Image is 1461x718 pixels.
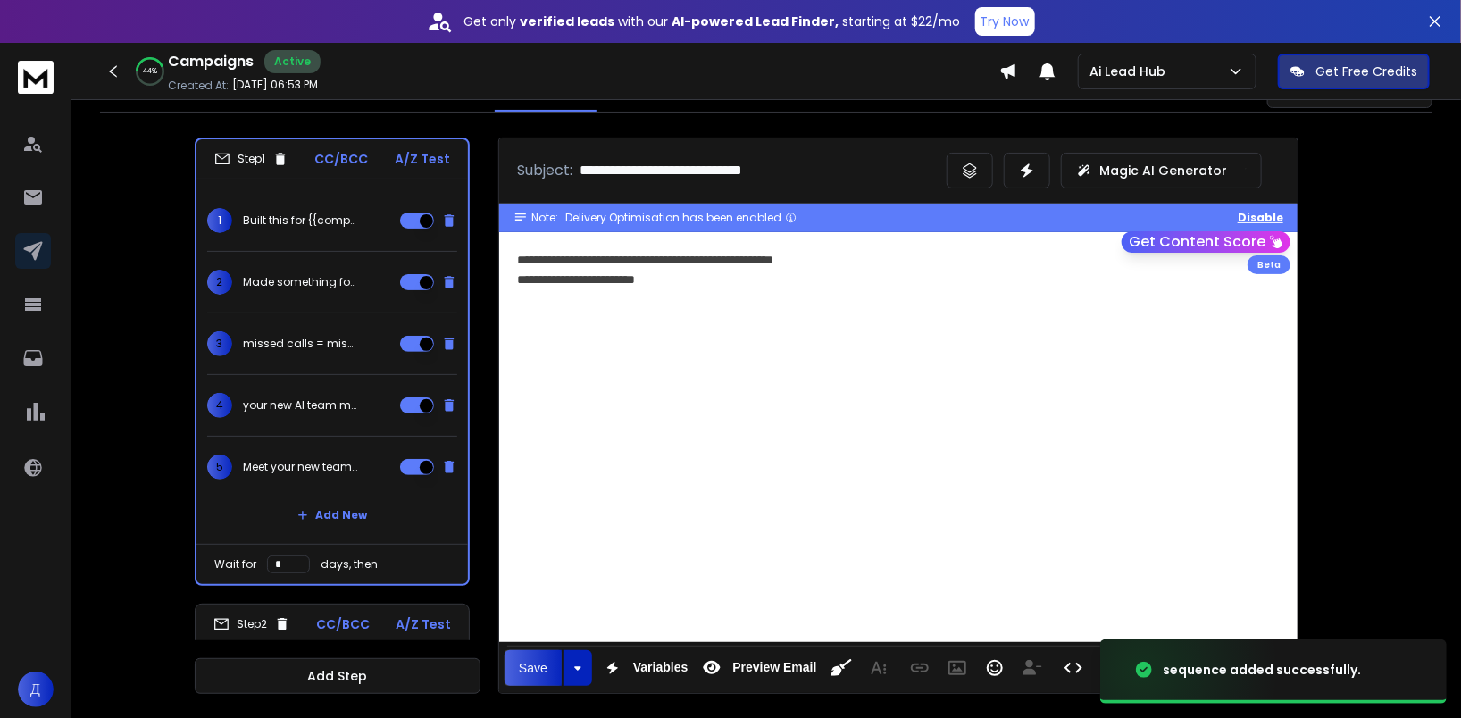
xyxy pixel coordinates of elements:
[214,151,288,167] div: Step 1
[207,208,232,233] span: 1
[517,160,572,181] p: Subject:
[505,650,562,686] button: Save
[168,51,254,72] h1: Campaigns
[1056,650,1090,686] button: Code View
[316,615,370,633] p: CC/BCC
[243,398,357,413] p: your new AI team member is ready
[321,557,378,572] p: days, then
[1015,650,1049,686] button: Insert Unsubscribe Link
[315,150,369,168] p: CC/BCC
[1061,153,1262,188] button: Magic AI Generator
[213,616,290,632] div: Step 2
[18,672,54,707] button: Д
[207,331,232,356] span: 3
[862,650,896,686] button: More Text
[531,211,558,225] span: Note:
[521,13,615,30] strong: verified leads
[1248,255,1290,274] div: Beta
[1238,211,1283,225] button: Disable
[207,270,232,295] span: 2
[207,393,232,418] span: 4
[18,61,54,94] img: logo
[207,455,232,480] span: 5
[243,337,357,351] p: missed calls = missed money. fixed that.
[1315,63,1417,80] p: Get Free Credits
[978,650,1012,686] button: Emoticons
[596,650,692,686] button: Variables
[243,213,357,228] p: Built this for {{companyName}}
[264,50,321,73] div: Active
[824,650,858,686] button: Clean HTML
[243,275,357,289] p: Made something for your moving company
[1278,54,1430,89] button: Get Free Credits
[1099,162,1227,179] p: Magic AI Generator
[630,660,692,675] span: Variables
[903,650,937,686] button: Insert Link (Ctrl+K)
[940,650,974,686] button: Insert Image (Ctrl+P)
[243,460,357,474] p: Meet your new team member
[168,79,229,93] p: Created At:
[195,658,480,694] button: Add Step
[975,7,1035,36] button: Try Now
[729,660,820,675] span: Preview Email
[143,66,157,77] p: 44 %
[396,615,451,633] p: A/Z Test
[695,650,820,686] button: Preview Email
[283,497,381,533] button: Add New
[195,138,470,586] li: Step1CC/BCCA/Z Test1Built this for {{companyName}}2Made something for your moving company3missed ...
[464,13,961,30] p: Get only with our starting at $22/mo
[1089,63,1173,80] p: Ai Lead Hub
[1163,661,1361,679] div: sequence added successfully.
[981,13,1030,30] p: Try Now
[565,211,797,225] div: Delivery Optimisation has been enabled
[672,13,839,30] strong: AI-powered Lead Finder,
[232,78,318,92] p: [DATE] 06:53 PM
[214,557,256,572] p: Wait for
[395,150,450,168] p: A/Z Test
[1122,231,1290,253] button: Get Content Score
